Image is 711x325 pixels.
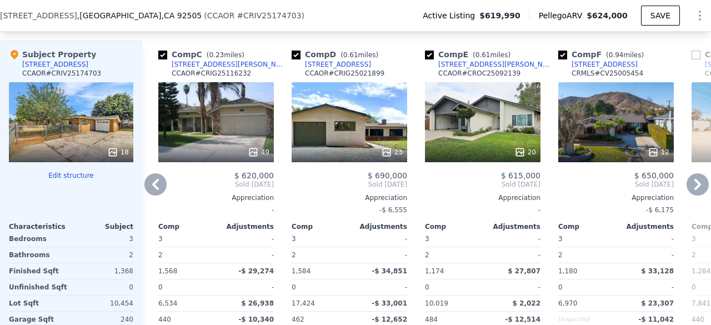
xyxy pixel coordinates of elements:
[237,11,301,20] span: # CRIV25174703
[425,316,438,323] span: 484
[483,222,540,231] div: Adjustments
[641,299,674,307] span: $ 23,307
[485,247,540,263] div: -
[238,267,274,275] span: -$ 29,274
[634,171,674,180] span: $ 650,000
[9,171,133,180] button: Edit structure
[572,69,643,78] div: CRMLS # CV25005454
[9,296,69,311] div: Lot Sqft
[539,10,587,21] span: Pellego ARV
[158,235,163,243] span: 3
[468,51,515,59] span: ( miles)
[558,283,563,291] span: 0
[572,60,638,69] div: [STREET_ADDRESS]
[618,247,674,263] div: -
[558,180,674,189] span: Sold [DATE]
[692,299,710,307] span: 7,841
[158,299,177,307] span: 6,534
[158,222,216,231] div: Comp
[9,49,96,60] div: Subject Property
[292,235,296,243] span: 3
[352,279,407,295] div: -
[336,51,383,59] span: ( miles)
[216,222,274,231] div: Adjustments
[602,51,648,59] span: ( miles)
[425,49,515,60] div: Comp E
[172,60,287,69] div: [STREET_ADDRESS][PERSON_NAME]
[372,299,407,307] span: -$ 33,001
[241,299,274,307] span: $ 26,938
[209,51,224,59] span: 0.23
[305,69,384,78] div: CCAOR # CRIG25021899
[343,51,358,59] span: 0.61
[9,247,69,263] div: Bathrooms
[292,316,304,323] span: 462
[689,4,711,27] button: Show Options
[158,316,171,323] span: 440
[73,279,133,295] div: 0
[372,267,407,275] span: -$ 34,851
[501,171,540,180] span: $ 615,000
[305,60,371,69] div: [STREET_ADDRESS]
[292,49,383,60] div: Comp D
[479,10,520,21] span: $619,990
[485,231,540,247] div: -
[438,60,554,69] div: [STREET_ADDRESS][PERSON_NAME]
[158,193,274,202] div: Appreciation
[158,267,177,275] span: 1,568
[692,283,696,291] span: 0
[292,222,349,231] div: Comp
[234,171,274,180] span: $ 620,000
[292,299,315,307] span: 17,424
[425,235,429,243] span: 3
[514,147,536,158] div: 20
[425,60,554,69] a: [STREET_ADDRESS][PERSON_NAME]
[73,296,133,311] div: 10,454
[158,60,287,69] a: [STREET_ADDRESS][PERSON_NAME]
[475,51,490,59] span: 0.61
[638,316,674,323] span: -$ 11,042
[352,231,407,247] div: -
[616,222,674,231] div: Adjustments
[485,279,540,295] div: -
[558,193,674,202] div: Appreciation
[218,231,274,247] div: -
[425,180,540,189] span: Sold [DATE]
[692,267,710,275] span: 1,284
[158,247,214,263] div: 2
[641,6,680,26] button: SAVE
[692,316,704,323] span: 440
[202,51,249,59] span: ( miles)
[558,60,638,69] a: [STREET_ADDRESS]
[238,316,274,323] span: -$ 10,340
[372,316,407,323] span: -$ 12,652
[292,247,347,263] div: 2
[349,222,407,231] div: Adjustments
[9,263,69,279] div: Finished Sqft
[292,283,296,291] span: 0
[368,171,407,180] span: $ 690,000
[558,222,616,231] div: Comp
[618,279,674,295] div: -
[172,69,251,78] div: CCAOR # CRIG25116232
[161,11,202,20] span: , CA 92505
[22,60,88,69] div: [STREET_ADDRESS]
[425,202,540,218] div: -
[9,231,69,247] div: Bedrooms
[248,147,269,158] div: 49
[692,235,696,243] span: 3
[218,247,274,263] div: -
[73,247,133,263] div: 2
[207,11,235,20] span: CCAOR
[204,10,304,21] div: ( )
[218,279,274,295] div: -
[438,69,520,78] div: CCAOR # CROC25092139
[505,316,540,323] span: -$ 12,514
[158,49,249,60] div: Comp C
[292,193,407,202] div: Appreciation
[107,147,129,158] div: 18
[508,267,540,275] span: $ 27,807
[22,69,101,78] div: CCAOR # CRIV25174703
[158,180,274,189] span: Sold [DATE]
[292,267,311,275] span: 1,584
